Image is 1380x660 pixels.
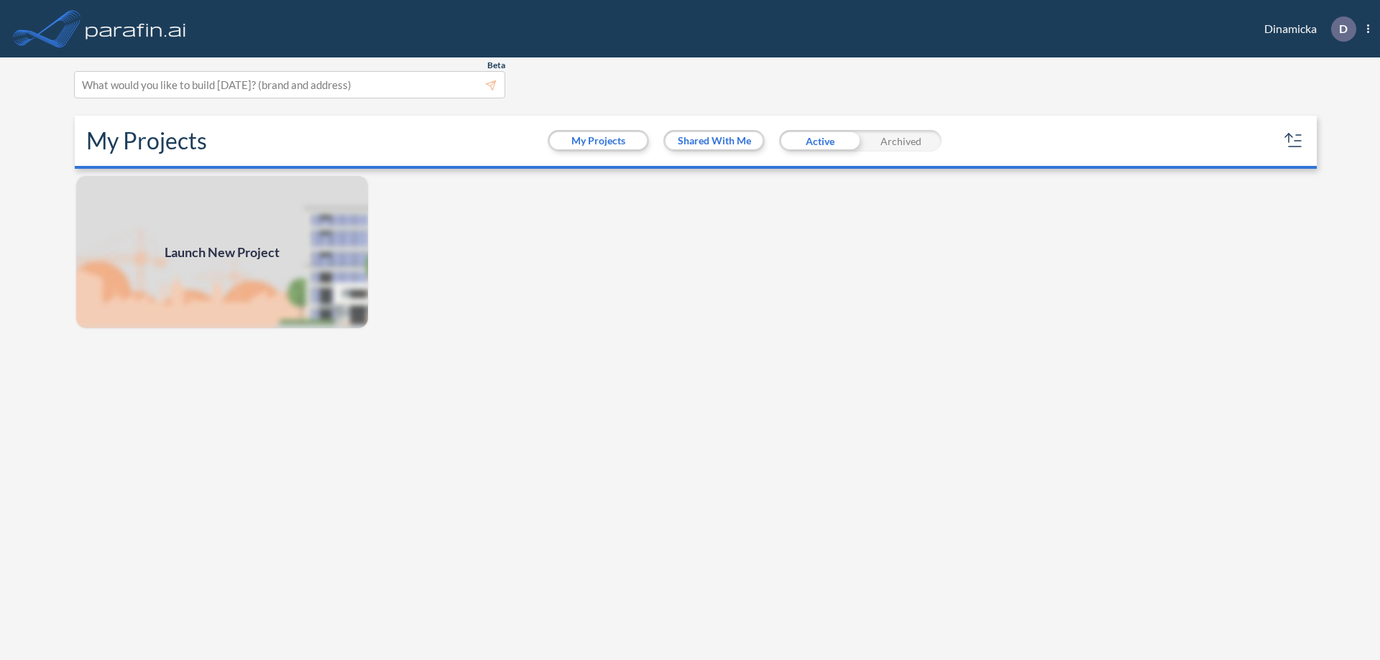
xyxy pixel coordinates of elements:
[75,175,369,330] a: Launch New Project
[86,127,207,154] h2: My Projects
[487,60,505,71] span: Beta
[666,132,763,149] button: Shared With Me
[1243,17,1369,42] div: Dinamicka
[1339,22,1348,35] p: D
[1282,129,1305,152] button: sort
[550,132,647,149] button: My Projects
[83,14,189,43] img: logo
[860,130,942,152] div: Archived
[75,175,369,330] img: add
[779,130,860,152] div: Active
[165,243,280,262] span: Launch New Project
